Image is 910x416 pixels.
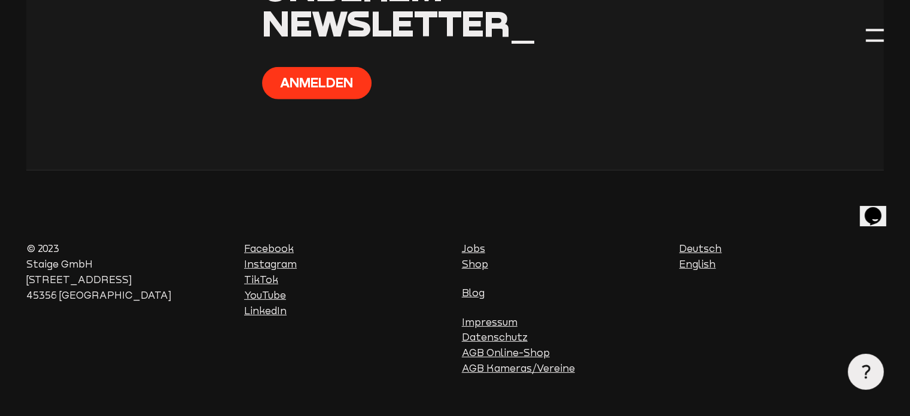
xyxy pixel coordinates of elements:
[26,241,230,303] p: © 2023 Staige GmbH [STREET_ADDRESS] 45356 [GEOGRAPHIC_DATA]
[462,347,550,359] a: AGB Online-Shop
[244,290,286,301] a: YouTube
[244,243,294,254] a: Facebook
[462,332,528,343] a: Datenschutz
[244,259,297,270] a: Instagram
[462,243,485,254] a: Jobs
[244,305,287,317] a: LinkedIn
[462,259,488,270] a: Shop
[860,190,898,226] iframe: chat widget
[679,259,716,270] a: English
[262,1,536,44] span: Newsletter_
[679,243,722,254] a: Deutsch
[462,317,518,328] a: Impressum
[244,274,278,286] a: TikTok
[462,287,485,299] a: Blog
[462,363,575,374] a: AGB Kameras/Vereine
[262,67,372,99] button: Anmelden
